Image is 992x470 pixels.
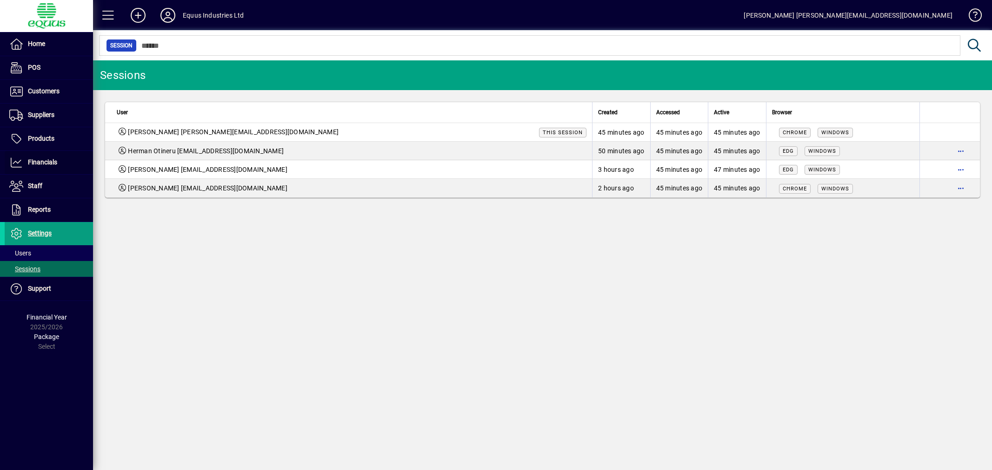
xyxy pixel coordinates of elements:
[650,179,708,197] td: 45 minutes ago
[592,160,650,179] td: 3 hours ago
[808,167,836,173] span: Windows
[123,7,153,24] button: Add
[772,146,914,156] div: Mozilla/5.0 (Windows NT 10.0; Win64; x64) AppleWebKit/537.36 (KHTML, like Gecko) Chrome/140.0.0.0...
[708,179,766,197] td: 45 minutes ago
[708,160,766,179] td: 47 minutes ago
[28,87,60,95] span: Customers
[100,68,146,83] div: Sessions
[744,8,952,23] div: [PERSON_NAME] [PERSON_NAME][EMAIL_ADDRESS][DOMAIN_NAME]
[9,249,31,257] span: Users
[708,142,766,160] td: 45 minutes ago
[128,146,284,156] span: Herman Otineru [EMAIL_ADDRESS][DOMAIN_NAME]
[128,165,287,174] span: [PERSON_NAME] [EMAIL_ADDRESS][DOMAIN_NAME]
[5,198,93,222] a: Reports
[28,64,40,71] span: POS
[808,148,836,154] span: Windows
[28,206,51,213] span: Reports
[821,186,849,192] span: Windows
[9,265,40,273] span: Sessions
[650,160,708,179] td: 45 minutes ago
[592,179,650,197] td: 2 hours ago
[772,183,914,193] div: Mozilla/5.0 (Windows NT 10.0; Win64; x64) AppleWebKit/537.36 (KHTML, like Gecko) Chrome/140.0.0.0...
[772,164,914,174] div: Mozilla/5.0 (Windows NT 10.0; Win64; x64) AppleWebKit/537.36 (KHTML, like Gecko) Chrome/140.0.0.0...
[28,285,51,292] span: Support
[821,130,849,136] span: Windows
[714,107,729,117] span: Active
[28,40,45,47] span: Home
[656,107,680,117] span: Accessed
[772,107,792,117] span: Browser
[953,162,968,177] button: More options
[28,182,42,189] span: Staff
[592,123,650,142] td: 45 minutes ago
[5,56,93,79] a: POS
[772,127,914,137] div: Mozilla/5.0 (Windows NT 10.0; Win64; x64) AppleWebKit/537.36 (KHTML, like Gecko) Chrome/140.0.0.0...
[183,8,244,23] div: Equus Industries Ltd
[5,80,93,103] a: Customers
[650,142,708,160] td: 45 minutes ago
[5,33,93,56] a: Home
[650,123,708,142] td: 45 minutes ago
[5,127,93,150] a: Products
[783,186,807,192] span: Chrome
[5,261,93,277] a: Sessions
[962,2,980,32] a: Knowledge Base
[783,148,794,154] span: Edg
[28,229,52,237] span: Settings
[128,127,339,137] span: [PERSON_NAME] [PERSON_NAME][EMAIL_ADDRESS][DOMAIN_NAME]
[783,130,807,136] span: Chrome
[153,7,183,24] button: Profile
[28,135,54,142] span: Products
[110,41,133,50] span: Session
[598,107,618,117] span: Created
[28,158,57,166] span: Financials
[953,181,968,196] button: More options
[543,130,583,136] span: This session
[953,144,968,158] button: More options
[783,167,794,173] span: Edg
[5,175,93,198] a: Staff
[34,333,59,340] span: Package
[708,123,766,142] td: 45 minutes ago
[28,111,54,118] span: Suppliers
[128,183,287,193] span: [PERSON_NAME] [EMAIL_ADDRESS][DOMAIN_NAME]
[592,142,650,160] td: 50 minutes ago
[5,151,93,174] a: Financials
[5,245,93,261] a: Users
[117,107,128,117] span: User
[27,313,67,321] span: Financial Year
[5,277,93,300] a: Support
[5,104,93,127] a: Suppliers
